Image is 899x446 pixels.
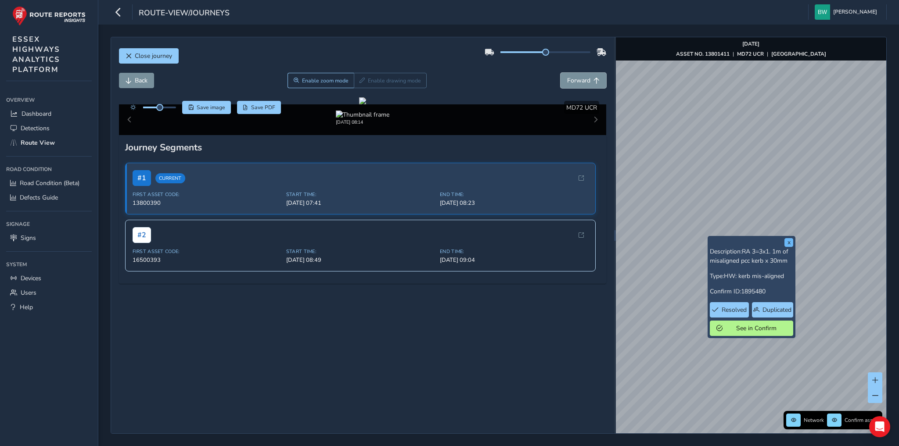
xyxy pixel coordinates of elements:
[567,76,590,85] span: Forward
[6,93,92,107] div: Overview
[22,110,51,118] span: Dashboard
[133,199,281,207] span: 13800390
[6,300,92,314] a: Help
[440,191,588,198] span: End Time:
[135,76,147,85] span: Back
[710,247,788,265] span: RA 3=3x1. 1m of misaligned pcc kerb x 30mm
[440,248,588,255] span: End Time:
[197,104,225,111] span: Save image
[784,238,793,247] button: x
[6,121,92,136] a: Detections
[286,199,435,207] span: [DATE] 07:41
[286,256,435,264] span: [DATE] 08:49
[804,417,824,424] span: Network
[676,50,826,57] div: | |
[21,289,36,297] span: Users
[6,163,92,176] div: Road Condition
[125,141,601,153] div: Journey Segments
[815,4,830,20] img: diamond-layout
[336,111,389,119] img: Thumbnail frame
[336,119,389,125] div: [DATE] 08:14
[133,170,151,186] span: # 1
[6,258,92,271] div: System
[726,324,787,332] span: See in Confirm
[676,50,730,57] strong: ASSET NO. 13801411
[286,248,435,255] span: Start Time:
[6,190,92,205] a: Defects Guide
[133,248,281,255] span: First Asset Code:
[133,191,281,198] span: First Asset Code:
[6,231,92,245] a: Signs
[869,416,890,437] div: Open Intercom Messenger
[251,104,275,111] span: Save PDF
[6,107,92,121] a: Dashboard
[20,179,79,187] span: Road Condition (Beta)
[845,417,880,424] span: Confirm assets
[771,50,826,57] strong: [GEOGRAPHIC_DATA]
[710,247,793,265] p: Description:
[440,199,588,207] span: [DATE] 08:23
[566,103,597,112] span: MD72 UCR
[119,48,179,64] button: Close journey
[722,306,747,314] span: Resolved
[752,302,793,318] button: Duplicated
[6,271,92,285] a: Devices
[139,7,230,20] span: route-view/journeys
[440,256,588,264] span: [DATE] 09:04
[710,287,793,296] p: Confirm ID:
[710,302,749,318] button: Resolved
[135,52,172,60] span: Close journey
[737,50,764,57] strong: MD72 UCR
[12,6,86,26] img: rr logo
[155,173,185,183] span: Current
[21,124,50,132] span: Detections
[20,193,58,202] span: Defects Guide
[12,34,60,75] span: ESSEX HIGHWAYS ANALYTICS PLATFORM
[724,272,784,280] span: HW: kerb mis-aligned
[6,218,92,231] div: Signage
[710,271,793,281] p: Type:
[833,4,877,20] span: [PERSON_NAME]
[288,73,354,88] button: Zoom
[710,321,793,336] button: See in Confirm
[133,227,151,243] span: # 2
[762,306,791,314] span: Duplicated
[182,101,231,114] button: Save
[133,256,281,264] span: 16500393
[302,77,349,84] span: Enable zoom mode
[742,40,759,47] strong: [DATE]
[21,139,55,147] span: Route View
[6,176,92,190] a: Road Condition (Beta)
[119,73,154,88] button: Back
[21,234,36,242] span: Signs
[237,101,281,114] button: PDF
[286,191,435,198] span: Start Time:
[561,73,606,88] button: Forward
[21,274,41,282] span: Devices
[6,136,92,150] a: Route View
[741,287,766,296] span: 1895480
[20,303,33,311] span: Help
[6,285,92,300] a: Users
[815,4,880,20] button: [PERSON_NAME]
